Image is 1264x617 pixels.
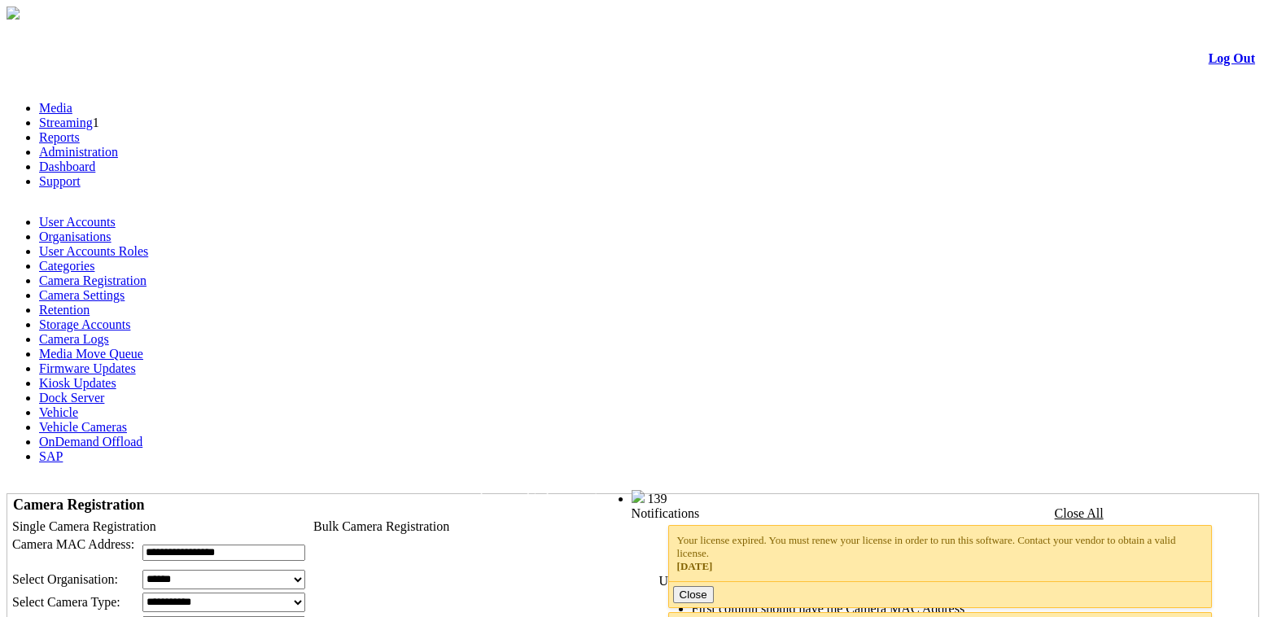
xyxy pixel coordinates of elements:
[39,116,93,129] a: Streaming
[39,101,72,115] a: Media
[39,347,143,361] a: Media Move Queue
[13,497,144,513] span: Camera Registration
[466,491,599,503] span: Welcome, Aqil (Administrator)
[673,586,714,603] button: Close
[1055,506,1104,520] a: Close All
[39,230,112,243] a: Organisations
[632,490,645,503] img: bell25.png
[12,519,156,533] span: Single Camera Registration
[93,116,99,129] span: 1
[39,317,130,331] a: Storage Accounts
[39,288,125,302] a: Camera Settings
[39,145,118,159] a: Administration
[39,259,94,273] a: Categories
[648,492,667,505] span: 139
[39,361,136,375] a: Firmware Updates
[39,420,127,434] a: Vehicle Cameras
[39,174,81,188] a: Support
[12,595,120,609] span: Select Camera Type:
[12,537,134,551] span: Camera MAC Address:
[39,376,116,390] a: Kiosk Updates
[39,332,109,346] a: Camera Logs
[39,405,78,419] a: Vehicle
[39,273,147,287] a: Camera Registration
[39,215,116,229] a: User Accounts
[677,534,1204,573] div: Your license expired. You must renew your license in order to run this software. Contact your ven...
[7,7,20,20] img: arrow-3.png
[632,506,1223,521] div: Notifications
[39,160,95,173] a: Dashboard
[12,572,118,586] span: Select Organisation:
[39,244,148,258] a: User Accounts Roles
[677,560,713,572] span: [DATE]
[39,391,104,405] a: Dock Server
[39,303,90,317] a: Retention
[39,449,63,463] a: SAP
[39,435,142,449] a: OnDemand Offload
[1209,51,1255,65] a: Log Out
[313,519,449,533] span: Bulk Camera Registration
[39,130,80,144] a: Reports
